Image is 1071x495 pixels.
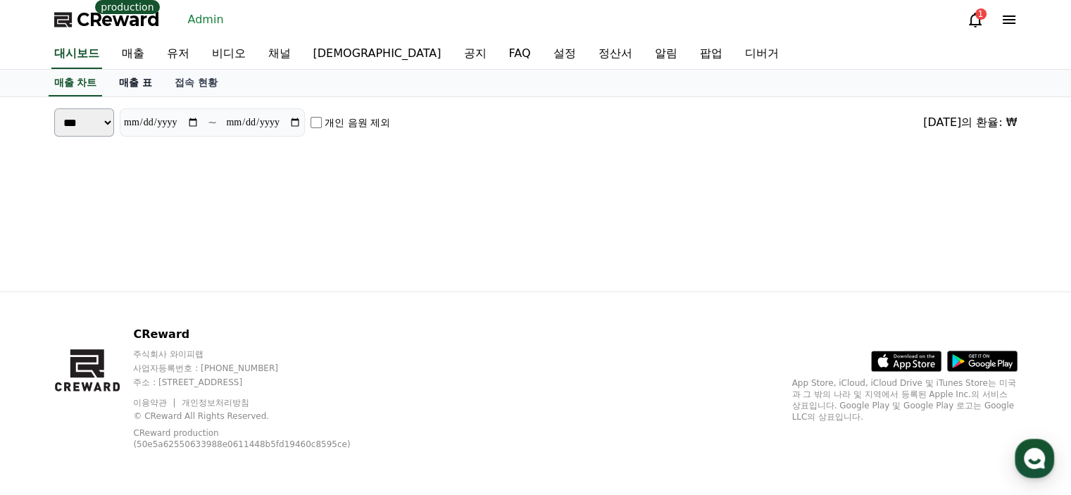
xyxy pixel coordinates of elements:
a: 1 [967,11,984,28]
p: App Store, iCloud, iCloud Drive 및 iTunes Store는 미국과 그 밖의 나라 및 지역에서 등록된 Apple Inc.의 서비스 상표입니다. Goo... [792,377,1017,422]
a: 매출 표 [108,70,163,96]
span: CReward [77,8,160,31]
a: 정산서 [587,39,643,69]
p: 사업자등록번호 : [PHONE_NUMBER] [133,363,380,374]
a: 공지 [452,39,497,69]
a: 접속 현황 [163,70,229,96]
a: 디버거 [733,39,789,69]
a: Home [4,378,93,413]
a: 대시보드 [51,39,102,69]
div: 1 [975,8,987,20]
a: 설정 [541,39,587,69]
a: 매출 [111,39,156,69]
a: 비디오 [201,39,257,69]
p: 주식회사 와이피랩 [133,349,380,360]
span: Settings [208,399,243,411]
a: 이용약관 [133,398,177,408]
a: Admin [182,8,230,31]
a: 팝업 [688,39,733,69]
a: FAQ [497,39,541,69]
p: © CReward All Rights Reserved. [133,411,380,422]
p: CReward [133,326,380,343]
a: 매출 차트 [49,70,103,96]
span: Home [36,399,61,411]
a: Settings [182,378,270,413]
label: 개인 음원 제외 [325,115,390,130]
a: Messages [93,378,182,413]
span: Messages [117,400,158,411]
a: CReward [54,8,160,31]
a: [DEMOGRAPHIC_DATA] [302,39,453,69]
div: [DATE]의 환율: ₩ [923,114,1017,131]
a: 개인정보처리방침 [182,398,249,408]
a: 유저 [156,39,201,69]
a: 알림 [643,39,688,69]
a: 채널 [257,39,302,69]
p: ~ [208,114,217,131]
p: CReward production (50e5a62550633988e0611448b5fd19460c8595ce) [133,427,358,450]
p: 주소 : [STREET_ADDRESS] [133,377,380,388]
